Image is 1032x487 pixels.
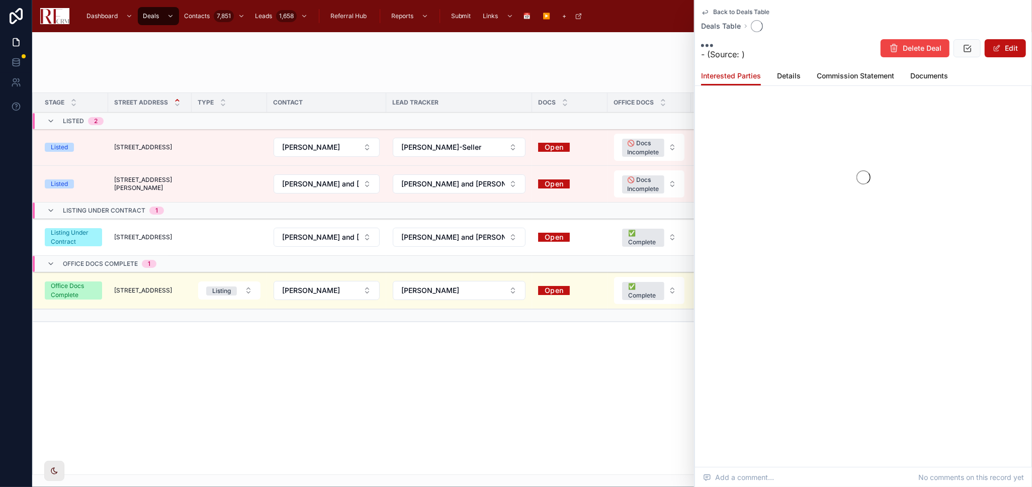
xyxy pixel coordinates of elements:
[614,277,684,304] button: Select Button
[77,5,992,27] div: scrollable content
[538,139,570,155] a: Open
[614,134,684,161] button: Select Button
[614,99,654,107] span: Office Docs
[45,228,102,246] a: Listing Under Contract
[393,228,526,247] button: Select Button
[45,281,102,300] a: Office Docs Complete
[148,260,150,268] div: 1
[538,282,570,298] a: Open
[614,133,685,161] a: Select Button
[614,170,684,198] button: Select Button
[143,12,159,20] span: Deals
[478,7,519,25] a: Links
[777,67,801,87] a: Details
[273,174,380,194] a: Select Button
[274,228,380,247] button: Select Button
[392,99,439,107] span: Lead Tracker
[282,179,359,189] span: [PERSON_NAME] and [PERSON_NAME]
[401,142,481,152] span: [PERSON_NAME]-Seller
[87,12,118,20] span: Dashboard
[538,179,601,188] a: Open
[45,179,102,188] a: Listed
[483,12,498,20] span: Links
[538,143,601,152] a: Open
[51,179,68,188] div: Listed
[985,39,1026,57] button: Edit
[392,137,526,157] a: Select Button
[614,276,685,305] a: Select Button
[325,7,374,25] a: Referral Hub
[330,12,367,20] span: Referral Hub
[45,99,64,107] span: Stage
[273,137,380,157] a: Select Button
[198,281,261,300] a: Select Button
[538,233,601,242] a: Open
[255,12,272,20] span: Leads
[45,143,102,152] a: Listed
[198,281,261,300] button: Select Button
[701,67,761,86] a: Interested Parties
[910,71,948,81] span: Documents
[198,99,214,107] span: Type
[538,176,570,191] a: Open
[114,233,186,241] a: [STREET_ADDRESS]
[63,118,84,126] span: Listed
[273,227,380,247] a: Select Button
[401,179,505,189] span: [PERSON_NAME] and [PERSON_NAME]
[628,282,658,300] div: ✅ Complete
[519,7,538,25] a: 📅
[393,138,526,157] button: Select Button
[614,224,684,251] button: Select Button
[282,285,340,296] span: [PERSON_NAME]
[392,227,526,247] a: Select Button
[250,7,313,25] a: Leads1,658
[558,7,587,25] a: +
[538,99,556,107] span: Docs
[910,67,948,87] a: Documents
[155,207,158,215] div: 1
[543,12,551,20] span: ▶️
[881,39,950,57] button: Delete Deal
[282,142,340,152] span: [PERSON_NAME]
[701,8,769,16] a: Back to Deals Table
[918,472,1024,482] span: No comments on this record yet
[276,10,297,22] div: 1,658
[114,286,172,295] span: [STREET_ADDRESS]
[903,43,941,53] span: Delete Deal
[701,48,745,60] span: - (Source: )
[138,7,179,25] a: Deals
[114,99,168,107] span: Street Address
[701,21,741,31] a: Deals Table
[274,281,380,300] button: Select Button
[184,12,210,20] span: Contacts
[401,232,505,242] span: [PERSON_NAME] and [PERSON_NAME]
[538,229,570,245] a: Open
[817,67,894,87] a: Commission Statement
[51,143,68,152] div: Listed
[392,174,526,194] a: Select Button
[393,281,526,300] button: Select Button
[214,10,234,22] div: 7,851
[401,285,459,296] span: [PERSON_NAME]
[614,223,685,251] a: Select Button
[628,175,659,193] div: 🚫 Docs Incomplete
[524,12,531,20] span: 📅
[703,472,774,482] span: Add a comment...
[563,12,567,20] span: +
[538,7,558,25] a: ▶️
[40,8,69,24] img: App logo
[386,7,434,25] a: Reports
[701,71,761,81] span: Interested Parties
[393,174,526,193] button: Select Button
[273,99,303,107] span: Contact
[114,286,186,295] a: [STREET_ADDRESS]
[274,138,380,157] button: Select Button
[628,229,658,247] div: ✅ Complete
[538,286,601,295] a: Open
[81,7,138,25] a: Dashboard
[282,232,359,242] span: [PERSON_NAME] and [PERSON_NAME]
[391,12,413,20] span: Reports
[273,280,380,301] a: Select Button
[114,176,186,192] a: [STREET_ADDRESS][PERSON_NAME]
